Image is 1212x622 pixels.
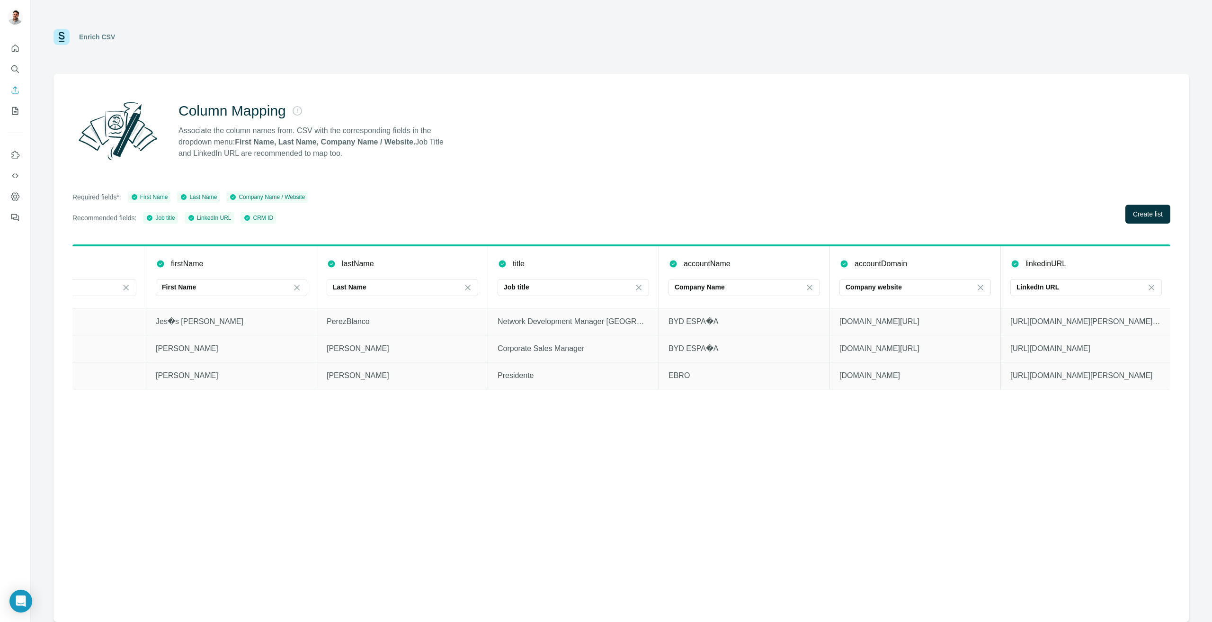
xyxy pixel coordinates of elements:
[855,258,907,270] p: accountDomain
[9,590,32,613] div: Open Intercom Messenger
[162,282,196,292] p: First Name
[675,282,725,292] p: Company Name
[1010,370,1162,381] p: [URL][DOMAIN_NAME][PERSON_NAME]
[8,81,23,99] button: Enrich CSV
[187,214,232,222] div: LinkedIn URL
[498,316,649,327] p: Network Development Manager [GEOGRAPHIC_DATA] & [GEOGRAPHIC_DATA]
[8,102,23,119] button: My lists
[8,209,23,226] button: Feedback
[1025,258,1066,270] p: linkedinURL
[8,188,23,205] button: Dashboard
[178,125,452,159] p: Associate the column names from. CSV with the corresponding fields in the dropdown menu: Job Titl...
[156,343,307,354] p: [PERSON_NAME]
[131,193,168,201] div: First Name
[72,97,163,165] img: Surfe Illustration - Column Mapping
[668,316,820,327] p: BYD ESPA�A
[513,258,525,270] p: title
[333,282,366,292] p: Last Name
[146,214,175,222] div: Job title
[684,258,731,270] p: accountName
[229,193,305,201] div: Company Name / Website
[243,214,273,222] div: CRM ID
[156,370,307,381] p: [PERSON_NAME]
[1010,343,1162,354] p: [URL][DOMAIN_NAME]
[72,192,121,202] p: Required fields*:
[1133,209,1163,219] span: Create list
[1016,282,1059,292] p: LinkedIn URL
[504,282,529,292] p: Job title
[79,32,115,42] div: Enrich CSV
[180,193,217,201] div: Last Name
[8,61,23,78] button: Search
[178,102,286,119] h2: Column Mapping
[498,343,649,354] p: Corporate Sales Manager
[327,370,478,381] p: [PERSON_NAME]
[1010,316,1162,327] p: [URL][DOMAIN_NAME][PERSON_NAME][PERSON_NAME]
[342,258,374,270] p: lastName
[839,370,991,381] p: [DOMAIN_NAME]
[668,343,820,354] p: BYD ESPA�A
[8,40,23,57] button: Quick start
[846,282,902,292] p: Company website
[72,213,136,223] p: Recommended fields:
[8,146,23,163] button: Use Surfe on LinkedIn
[8,9,23,25] img: Avatar
[53,29,70,45] img: Surfe Logo
[156,316,307,327] p: Jes�s [PERSON_NAME]
[839,343,991,354] p: [DOMAIN_NAME][URL]
[498,370,649,381] p: Presidente
[171,258,203,270] p: firstName
[8,167,23,184] button: Use Surfe API
[1125,205,1170,224] button: Create list
[235,138,415,146] strong: First Name, Last Name, Company Name / Website.
[327,343,478,354] p: [PERSON_NAME]
[668,370,820,381] p: EBRO
[327,316,478,327] p: PerezBlanco
[839,316,991,327] p: [DOMAIN_NAME][URL]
